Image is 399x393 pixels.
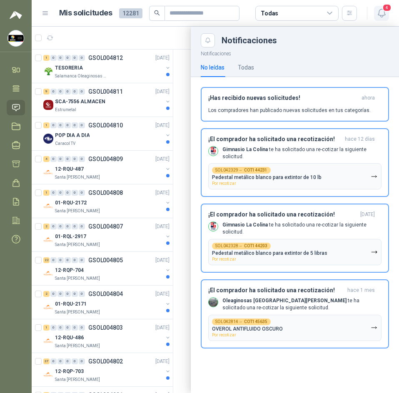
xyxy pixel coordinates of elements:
[374,6,389,21] button: 4
[208,315,382,341] button: SOL042814→COT145635OVEROL ANTIFLUIDO OSCUROPor recotizar
[244,168,267,172] b: COT144231
[222,36,389,45] div: Notificaciones
[208,287,344,294] h3: ¡El comprador ha solicitado una recotización!
[212,181,236,186] span: Por recotizar
[360,211,375,218] span: [DATE]
[209,298,218,307] img: Company Logo
[212,333,236,337] span: Por recotizar
[261,9,278,18] div: Todas
[244,244,267,248] b: COT144203
[208,95,358,102] h3: ¡Has recibido nuevas solicitudes!
[222,297,382,311] p: te ha solicitado una re-cotizar la siguiente solicitud.
[201,33,215,47] button: Close
[222,221,382,236] p: te ha solicitado una re-cotizar la siguiente solicitud.
[382,4,392,12] span: 4
[59,7,112,19] h1: Mis solicitudes
[208,136,342,143] h3: ¡El comprador ha solicitado una recotización!
[362,95,375,102] span: ahora
[8,30,24,46] img: Company Logo
[222,298,347,303] b: Oleaginosas [GEOGRAPHIC_DATA][PERSON_NAME]
[212,167,271,174] div: SOL042329 →
[201,279,389,348] button: ¡El comprador ha solicitado una recotización!hace 1 mes Company LogoOleaginosas [GEOGRAPHIC_DATA]...
[212,326,283,332] p: OVEROL ANTIFLUIDO OSCURO
[119,8,142,18] span: 12281
[201,128,389,197] button: ¡El comprador ha solicitado una recotización!hace 12 días Company LogoGimnasio La Colina te ha so...
[201,204,389,273] button: ¡El comprador ha solicitado una recotización![DATE] Company LogoGimnasio La Colina te ha solicita...
[209,147,218,156] img: Company Logo
[10,10,22,20] img: Logo peakr
[212,257,236,261] span: Por recotizar
[154,10,160,16] span: search
[347,287,375,294] span: hace 1 mes
[222,147,268,152] b: Gimnasio La Colina
[212,243,271,249] div: SOL042328 →
[212,250,327,256] p: Pedestal metálico blanco para extintor de 5 libras
[222,146,382,160] p: te ha solicitado una re-cotizar la siguiente solicitud.
[208,163,382,189] button: SOL042329→COT144231Pedestal metálico blanco para extintor de 10 lbPor recotizar
[222,222,268,228] b: Gimnasio La Colina
[208,107,371,114] p: Los compradores han publicado nuevas solicitudes en tus categorías.
[244,320,267,324] b: COT145635
[212,174,322,180] p: Pedestal metálico blanco para extintor de 10 lb
[208,211,357,218] h3: ¡El comprador ha solicitado una recotización!
[201,63,224,72] div: No leídas
[208,239,382,265] button: SOL042328→COT144203Pedestal metálico blanco para extintor de 5 librasPor recotizar
[212,318,271,325] div: SOL042814 →
[345,136,375,143] span: hace 12 días
[201,87,389,122] button: ¡Has recibido nuevas solicitudes!ahora Los compradores han publicado nuevas solicitudes en tus ca...
[209,222,218,231] img: Company Logo
[238,63,254,72] div: Todas
[191,47,399,58] p: Notificaciones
